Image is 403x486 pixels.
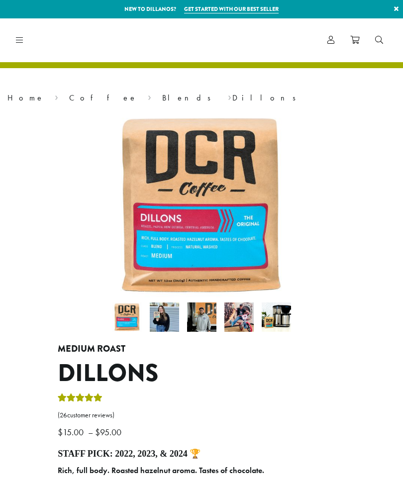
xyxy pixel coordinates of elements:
img: Dillons - Image 3 [187,302,216,332]
span: › [148,89,151,104]
a: Home [7,93,44,103]
div: Rated 5.00 out of 5 [58,392,102,407]
span: $ [58,426,63,438]
bdi: 15.00 [58,426,86,438]
a: Get started with our best seller [184,5,279,13]
img: Dillons - Image 2 [150,302,179,332]
bdi: 95.00 [95,426,124,438]
h4: Medium Roast [58,344,345,355]
span: – [88,426,93,438]
b: Rich, full body. Roasted hazelnut aroma. Tastes of chocolate. [58,465,264,476]
img: Dillons [108,112,295,298]
h4: Staff Pick: 2022, 2023, & 2024 🏆 [58,449,345,460]
a: Blends [162,93,217,103]
img: Dillons - Image 5 [262,302,291,332]
span: $ [95,426,100,438]
img: Dillons [112,302,142,332]
h1: Dillons [58,359,345,388]
a: Coffee [69,93,137,103]
span: 26 [60,411,67,419]
nav: Breadcrumb [7,92,396,104]
img: David Morris picks Dillons for 2021 [224,302,254,332]
a: Search [367,32,391,48]
span: › [228,89,231,104]
span: › [55,89,58,104]
a: (26customer reviews) [58,410,345,420]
